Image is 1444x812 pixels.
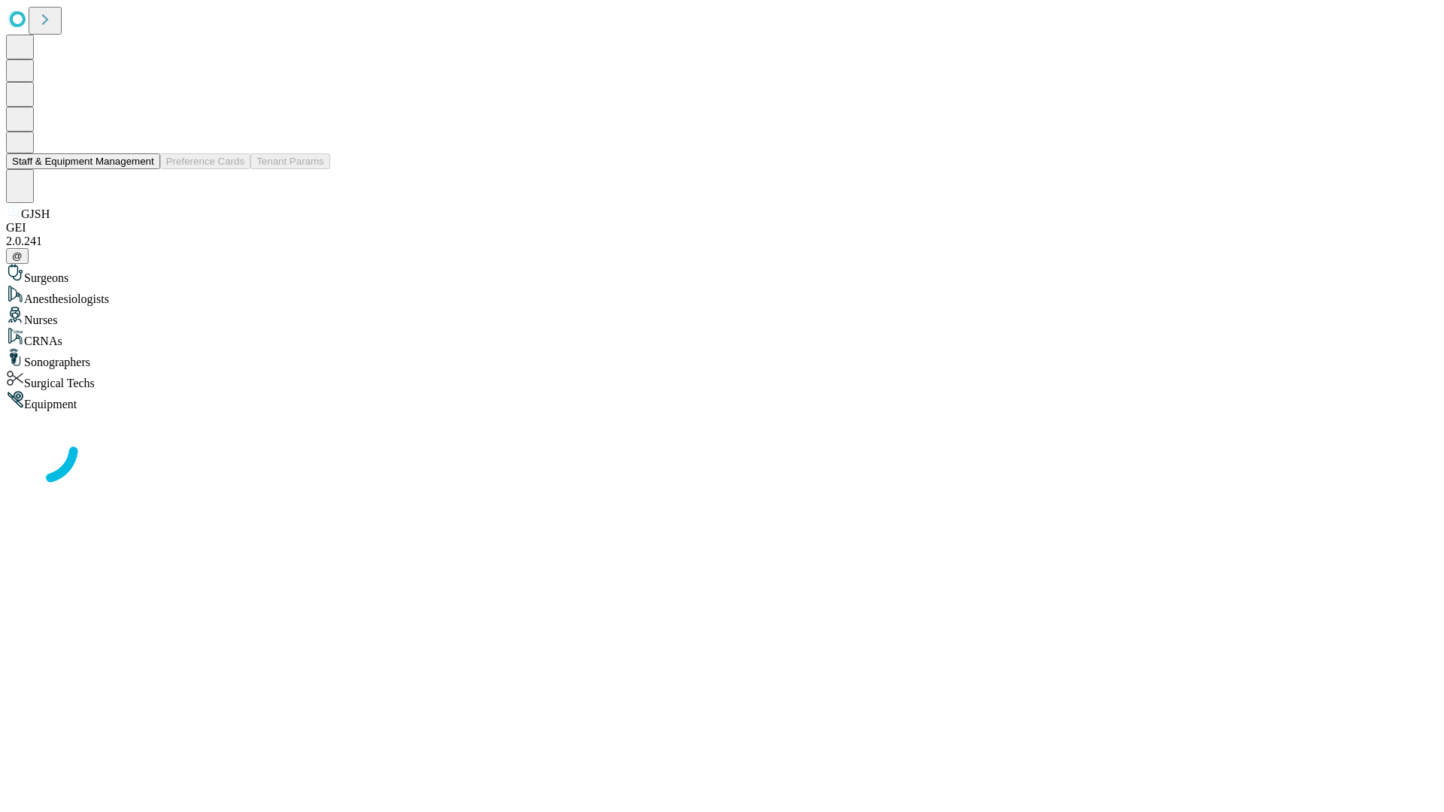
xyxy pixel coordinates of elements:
[6,369,1438,390] div: Surgical Techs
[6,327,1438,348] div: CRNAs
[6,348,1438,369] div: Sonographers
[12,250,23,262] span: @
[160,153,250,169] button: Preference Cards
[6,390,1438,411] div: Equipment
[250,153,330,169] button: Tenant Params
[21,208,50,220] span: GJSH
[6,221,1438,235] div: GEI
[6,306,1438,327] div: Nurses
[6,264,1438,285] div: Surgeons
[6,285,1438,306] div: Anesthesiologists
[6,248,29,264] button: @
[6,235,1438,248] div: 2.0.241
[6,153,160,169] button: Staff & Equipment Management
